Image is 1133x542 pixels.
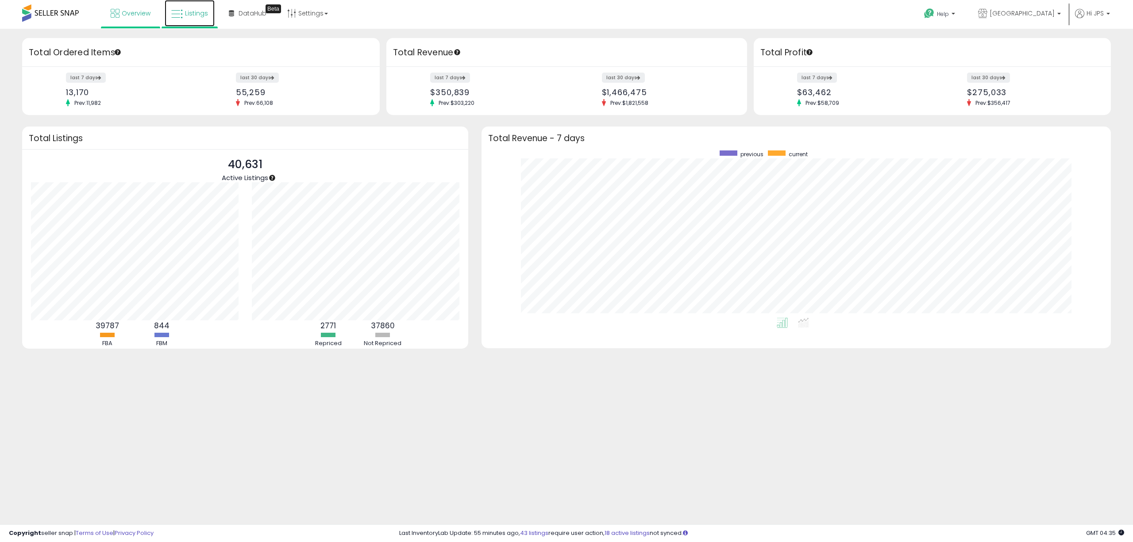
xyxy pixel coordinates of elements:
div: 55,259 [236,88,364,97]
div: FBA [81,339,134,348]
span: Prev: 66,108 [240,99,277,107]
b: 39787 [96,320,119,331]
label: last 7 days [797,73,837,83]
b: 2771 [320,320,336,331]
span: Help [937,10,949,18]
a: Help [917,1,964,29]
span: Hi JPS [1087,9,1104,18]
div: $350,839 [430,88,560,97]
div: Tooltip anchor [114,48,122,56]
span: current [789,150,808,158]
label: last 30 days [236,73,279,83]
span: Active Listings [222,173,268,182]
span: Prev: $356,417 [971,99,1015,107]
div: 13,170 [66,88,194,97]
div: $1,466,475 [602,88,732,97]
p: 40,631 [222,156,268,173]
div: Tooltip anchor [805,48,813,56]
label: last 7 days [66,73,106,83]
div: Tooltip anchor [266,4,281,13]
div: Tooltip anchor [453,48,461,56]
h3: Total Listings [29,135,462,142]
h3: Total Revenue [393,46,740,59]
label: last 7 days [430,73,470,83]
span: Prev: $303,220 [434,99,479,107]
div: FBM [135,339,189,348]
span: Prev: $58,709 [801,99,844,107]
span: Prev: $1,821,558 [606,99,653,107]
b: 844 [154,320,170,331]
div: Not Repriced [356,339,409,348]
h3: Total Profit [760,46,1105,59]
label: last 30 days [602,73,645,83]
label: last 30 days [967,73,1010,83]
h3: Total Ordered Items [29,46,373,59]
div: Repriced [302,339,355,348]
span: previous [740,150,763,158]
div: $63,462 [797,88,925,97]
h3: Total Revenue - 7 days [488,135,1105,142]
a: Hi JPS [1075,9,1110,29]
span: [GEOGRAPHIC_DATA] [990,9,1055,18]
span: Prev: 11,982 [70,99,105,107]
span: Overview [122,9,150,18]
div: Tooltip anchor [268,174,276,182]
i: Get Help [924,8,935,19]
b: 37860 [371,320,395,331]
div: $275,033 [967,88,1095,97]
span: DataHub [239,9,266,18]
span: Listings [185,9,208,18]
